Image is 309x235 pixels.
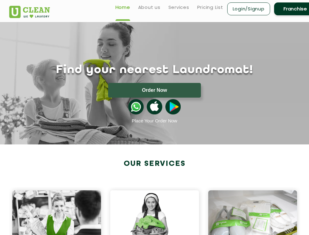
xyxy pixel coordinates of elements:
a: Place Your Order Now [132,118,177,123]
a: Pricing List [197,4,223,11]
img: UClean Laundry and Dry Cleaning [9,6,50,18]
a: Login/Signup [227,2,270,15]
a: About us [138,4,160,11]
a: Home [115,4,130,11]
img: whatsappicon.png [128,99,144,114]
h1: Find your nearest Laundromat! [5,63,305,77]
img: apple-icon.png [147,99,162,114]
h2: Our Services [9,160,300,169]
a: Services [168,4,189,11]
img: playstoreicon.png [165,99,181,114]
button: Order Now [108,83,201,98]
